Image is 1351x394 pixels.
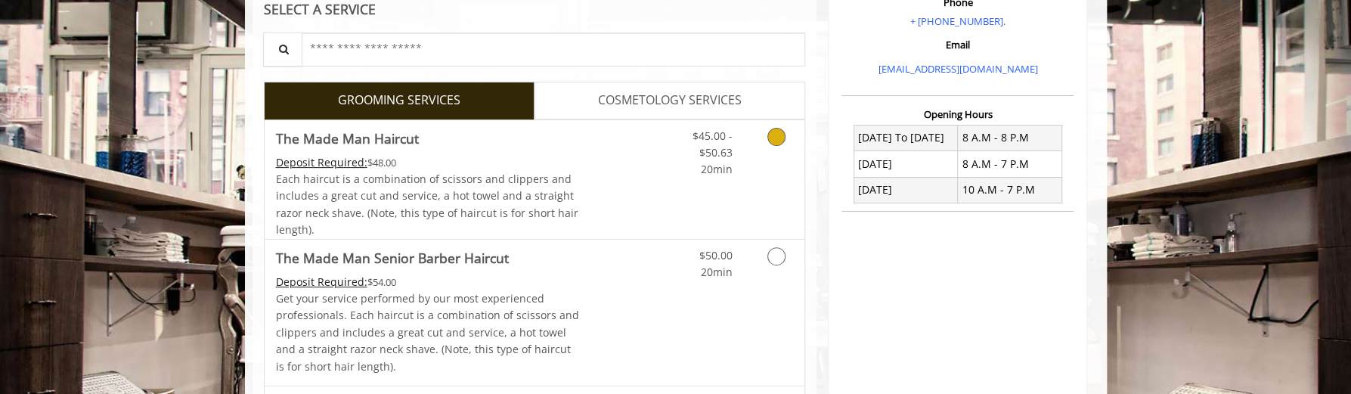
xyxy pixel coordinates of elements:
td: 8 A.M - 8 P.M [958,125,1062,150]
div: $54.00 [276,274,580,290]
td: [DATE] [854,151,958,177]
span: $45.00 - $50.63 [692,129,732,160]
span: $50.00 [699,248,732,262]
h3: Email [845,39,1070,50]
span: 20min [700,162,732,176]
span: This service needs some Advance to be paid before we block your appointment [276,275,367,289]
span: This service needs some Advance to be paid before we block your appointment [276,155,367,169]
a: + [PHONE_NUMBER]. [910,14,1006,28]
td: [DATE] [854,177,958,203]
div: SELECT A SERVICE [264,2,806,17]
button: Service Search [263,33,302,67]
span: 20min [700,265,732,279]
td: 10 A.M - 7 P.M [958,177,1062,203]
h3: Opening Hours [841,109,1074,119]
p: Get your service performed by our most experienced professionals. Each haircut is a combination o... [276,290,580,375]
td: [DATE] To [DATE] [854,125,958,150]
span: Each haircut is a combination of scissors and clippers and includes a great cut and service, a ho... [276,172,578,237]
div: $48.00 [276,154,580,171]
a: [EMAIL_ADDRESS][DOMAIN_NAME] [878,62,1037,76]
span: GROOMING SERVICES [338,91,460,110]
td: 8 A.M - 7 P.M [958,151,1062,177]
span: COSMETOLOGY SERVICES [598,91,742,110]
b: The Made Man Haircut [276,128,419,149]
b: The Made Man Senior Barber Haircut [276,247,509,268]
